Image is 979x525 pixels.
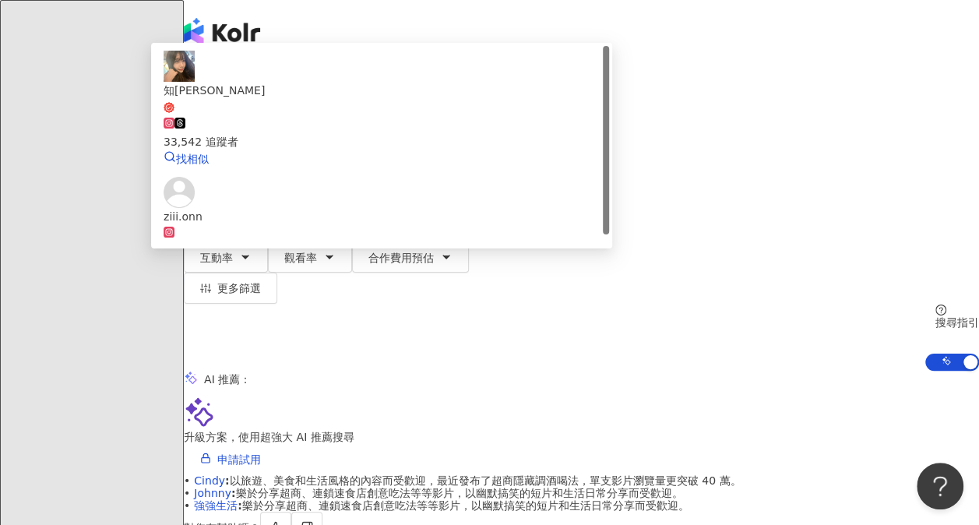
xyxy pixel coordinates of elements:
span: 互動率 [200,252,233,264]
button: 更多篩選 [184,273,277,304]
a: Johnny [194,487,231,499]
span: : [231,487,236,499]
span: question-circle [935,305,946,315]
a: 申請試用 [184,443,277,474]
a: 強強生活 [194,499,238,512]
span: 樂於分享超商、連鎖速食店創意吃法等等影片，以幽默搞笑的短片和生活日常分享而受歡迎。 [194,487,682,499]
div: AI 推薦 ： [204,373,251,386]
a: 找相似 [164,153,209,165]
button: 合作費用預估 [352,241,469,273]
span: 申請試用 [217,453,261,466]
div: 知[PERSON_NAME] [164,82,600,99]
div: 1,144 追蹤者 [164,242,600,259]
span: 合作費用預估 [368,252,434,264]
img: logo [184,18,260,46]
span: 觀看率 [284,252,317,264]
div: • [184,499,979,512]
div: • [184,474,979,487]
div: ziii.onn [164,208,600,225]
div: 33,542 追蹤者 [164,133,600,150]
span: 以旅遊、美食和生活風格的內容而受歡迎，最近發布了超商隱藏調酒喝法，單支影片瀏覽量更突破 40 萬。 [194,474,741,487]
button: 觀看率 [268,241,352,273]
span: : [225,474,230,487]
span: : [238,499,242,512]
div: 搜尋指引 [935,316,979,329]
span: 樂於分享超商、連鎖速食店創意吃法等等影片，以幽默搞笑的短片和生活日常分享而受歡迎。 [194,499,689,512]
button: 互動率 [184,241,268,273]
span: 找相似 [176,153,209,165]
a: Cindy [194,474,225,487]
div: • [184,487,979,499]
img: KOL Avatar [164,177,195,208]
div: 升級方案，使用超強大 AI 推薦搜尋 [184,431,979,443]
span: 更多篩選 [217,282,261,294]
img: KOL Avatar [164,51,195,82]
iframe: Help Scout Beacon - Open [917,463,963,509]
